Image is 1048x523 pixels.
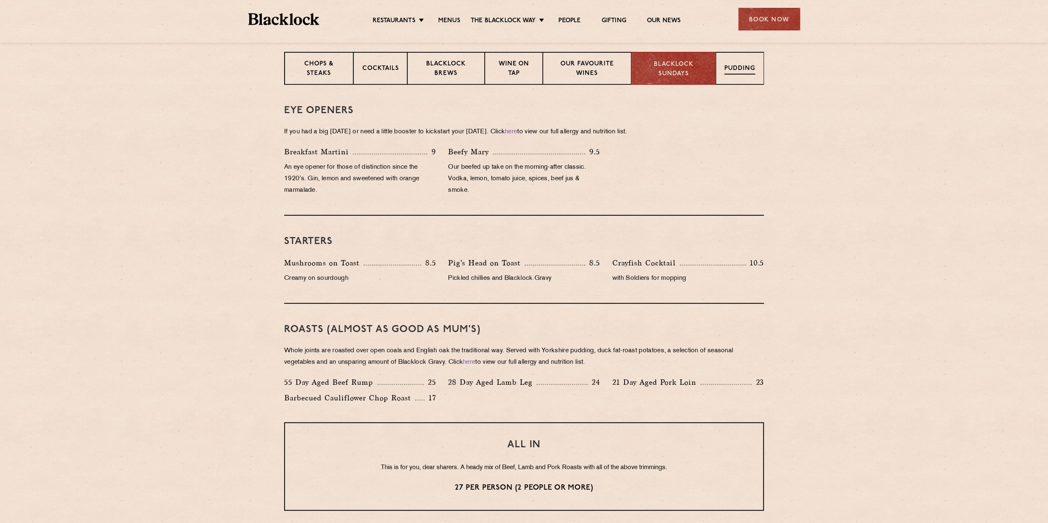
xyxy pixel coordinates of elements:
p: 27 per person (2 people or more) [301,483,747,493]
p: 9.5 [585,146,600,157]
p: 8.5 [585,258,600,268]
a: here [463,359,475,365]
p: Blacklock Brews [416,60,476,79]
p: Barbecued Cauliflower Chop Roast [284,392,415,404]
a: Menus [438,17,460,26]
p: 8.5 [421,258,436,268]
p: Cocktails [362,64,399,74]
a: People [558,17,581,26]
p: Beefy Mary [448,146,493,158]
p: with Soldiers for mopping [612,273,764,284]
a: here [505,129,517,135]
p: Wine on Tap [493,60,534,79]
p: Pickled chillies and Blacklock Gravy [448,273,600,284]
a: Restaurants [373,17,415,26]
p: 23 [752,377,764,388]
p: Breakfast Martini [284,146,353,158]
p: 24 [588,377,600,388]
p: Pudding [724,64,755,74]
p: Blacklock Sundays [640,60,707,79]
p: Whole joints are roasted over open coals and English oak the traditional way. Served with Yorkshi... [284,345,764,368]
p: Pig’s Head on Toast [448,257,525,269]
p: This is for you, dear sharers. A heady mix of Beef, Lamb and Pork Roasts with all of the above tr... [301,463,747,473]
p: Creamy on sourdough [284,273,436,284]
p: 25 [424,377,436,388]
p: Crayfish Cocktail [612,257,680,269]
p: 28 Day Aged Lamb Leg [448,377,537,388]
a: Gifting [601,17,626,26]
p: 9 [427,146,436,157]
p: Our favourite wines [551,60,623,79]
div: Book Now [738,8,800,30]
a: The Blacklock Way [471,17,536,26]
p: An eye opener for those of distinction since the 1920’s. Gin, lemon and sweetened with orange mar... [284,162,436,196]
img: BL_Textured_Logo-footer-cropped.svg [248,13,320,25]
p: 21 Day Aged Pork Loin [612,377,700,388]
p: 10.5 [746,258,764,268]
p: 55 Day Aged Beef Rump [284,377,377,388]
h3: Starters [284,236,764,247]
h3: Roasts (Almost as good as Mum's) [284,324,764,335]
p: Our beefed up take on the morning-after classic. Vodka, lemon, tomato juice, spices, beef jus & s... [448,162,600,196]
p: 17 [425,393,436,403]
p: Mushrooms on Toast [284,257,364,269]
p: If you had a big [DATE] or need a little booster to kickstart your [DATE]. Click to view our full... [284,126,764,138]
h3: ALL IN [301,439,747,450]
h3: Eye openers [284,105,764,116]
a: Our News [647,17,681,26]
p: Chops & Steaks [293,60,345,79]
